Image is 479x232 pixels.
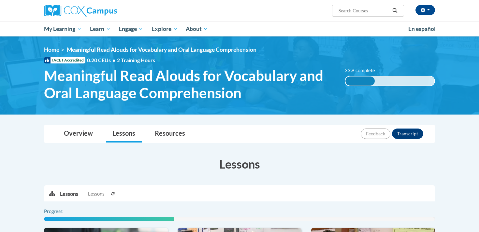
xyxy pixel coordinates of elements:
[392,129,423,139] button: Transcript
[44,57,85,63] span: IACET Accredited
[117,57,155,63] span: 2 Training Hours
[60,190,78,198] p: Lessons
[345,67,382,74] label: 33% complete
[361,129,390,139] button: Feedback
[119,25,143,33] span: Engage
[112,57,115,63] span: •
[44,67,335,102] span: Meaningful Read Alouds for Vocabulary and Oral Language Comprehension
[390,7,400,15] button: Search
[44,208,81,215] label: Progress:
[44,156,435,172] h3: Lessons
[44,5,117,17] img: Cox Campus
[404,22,440,36] a: En español
[338,7,390,15] input: Search Courses
[106,125,142,143] a: Lessons
[86,21,115,36] a: Learn
[148,125,192,143] a: Resources
[34,21,445,36] div: Main menu
[40,21,86,36] a: My Learning
[88,190,104,198] span: Lessons
[87,57,117,64] span: 0.20 CEUs
[44,5,168,17] a: Cox Campus
[57,125,99,143] a: Overview
[408,25,436,32] span: En español
[186,25,208,33] span: About
[152,25,178,33] span: Explore
[44,25,81,33] span: My Learning
[90,25,110,33] span: Learn
[147,21,182,36] a: Explore
[415,5,435,15] button: Account Settings
[67,46,256,53] span: Meaningful Read Alouds for Vocabulary and Oral Language Comprehension
[182,21,212,36] a: About
[114,21,147,36] a: Engage
[345,76,375,86] div: 33% complete
[44,46,59,53] a: Home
